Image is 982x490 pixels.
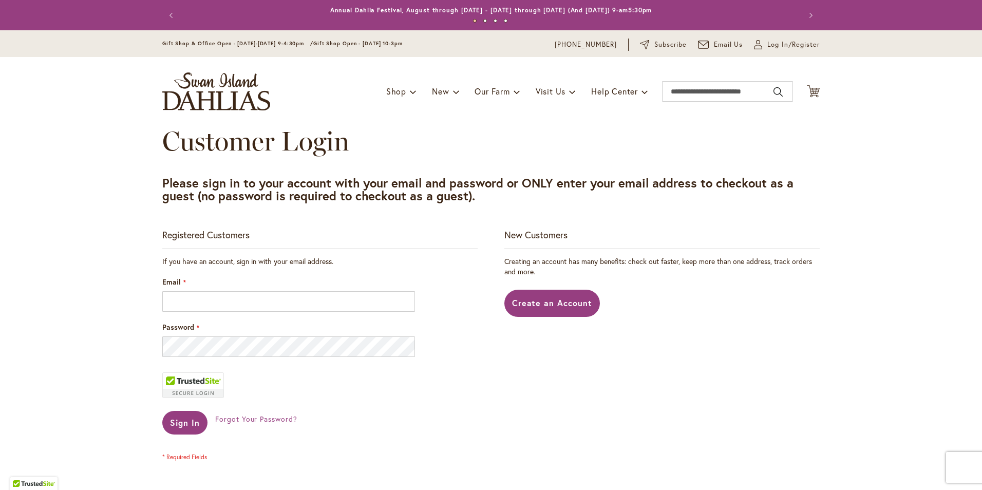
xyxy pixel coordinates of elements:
button: 3 of 4 [494,19,497,23]
span: Subscribe [654,40,687,50]
span: Gift Shop Open - [DATE] 10-3pm [313,40,403,47]
span: Password [162,322,194,332]
span: Log In/Register [767,40,820,50]
strong: Registered Customers [162,229,250,241]
p: Creating an account has many benefits: check out faster, keep more than one address, track orders... [504,256,820,277]
div: TrustedSite Certified [162,372,224,398]
a: Log In/Register [754,40,820,50]
button: 1 of 4 [473,19,477,23]
span: Shop [386,86,406,97]
button: Next [799,5,820,26]
a: store logo [162,72,270,110]
span: Our Farm [475,86,509,97]
button: 2 of 4 [483,19,487,23]
span: Help Center [591,86,638,97]
a: Create an Account [504,290,600,317]
a: Forgot Your Password? [215,414,297,424]
a: Email Us [698,40,743,50]
button: Previous [162,5,183,26]
span: Create an Account [512,297,593,308]
strong: New Customers [504,229,568,241]
a: Subscribe [640,40,687,50]
button: 4 of 4 [504,19,507,23]
a: [PHONE_NUMBER] [555,40,617,50]
span: New [432,86,449,97]
a: Annual Dahlia Festival, August through [DATE] - [DATE] through [DATE] (And [DATE]) 9-am5:30pm [330,6,652,14]
strong: Please sign in to your account with your email and password or ONLY enter your email address to c... [162,175,794,204]
span: Visit Us [536,86,565,97]
span: Gift Shop & Office Open - [DATE]-[DATE] 9-4:30pm / [162,40,313,47]
span: Sign In [170,417,200,428]
span: Email Us [714,40,743,50]
button: Sign In [162,411,207,435]
span: Email [162,277,181,287]
div: If you have an account, sign in with your email address. [162,256,478,267]
span: Customer Login [162,125,349,157]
